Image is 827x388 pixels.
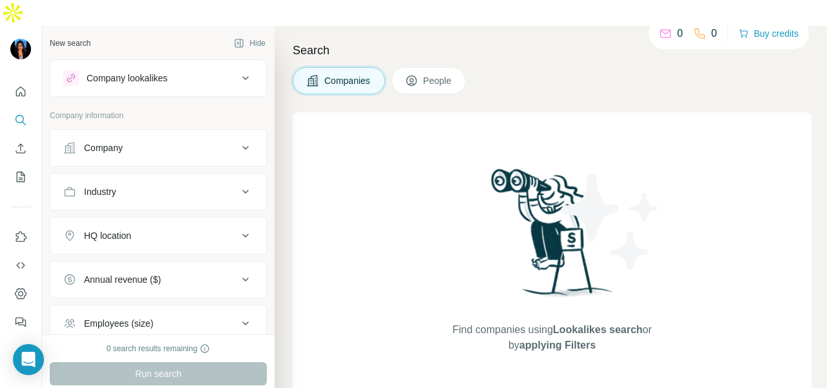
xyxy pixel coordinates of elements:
button: Buy credits [738,25,799,43]
button: Annual revenue ($) [50,264,266,295]
div: Annual revenue ($) [84,273,161,286]
button: My lists [10,165,31,189]
button: Dashboard [10,282,31,305]
p: 0 [711,26,717,41]
div: Company [84,141,123,154]
button: Feedback [10,311,31,334]
div: Company lookalikes [87,72,167,85]
span: Find companies using or by [448,322,655,353]
button: Use Surfe on LinkedIn [10,225,31,249]
div: 0 search results remaining [107,343,211,354]
img: Avatar [10,39,31,59]
img: Surfe Illustration - Stars [552,164,669,280]
p: 0 [677,26,683,41]
h4: Search [293,41,811,59]
div: Employees (size) [84,317,153,330]
button: HQ location [50,220,266,251]
button: Industry [50,176,266,207]
button: Quick start [10,80,31,103]
button: Use Surfe API [10,254,31,277]
div: HQ location [84,229,131,242]
button: Hide [225,34,275,53]
button: Employees (size) [50,308,266,339]
span: Companies [324,74,372,87]
p: Company information [50,110,267,121]
span: applying Filters [519,340,596,351]
button: Company lookalikes [50,63,266,94]
div: New search [50,37,90,49]
button: Company [50,132,266,163]
button: Enrich CSV [10,137,31,160]
img: Surfe Illustration - Woman searching with binoculars [485,165,620,309]
span: People [423,74,453,87]
button: Search [10,108,31,132]
div: Open Intercom Messenger [13,344,44,375]
span: Lookalikes search [553,324,643,335]
div: Industry [84,185,116,198]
